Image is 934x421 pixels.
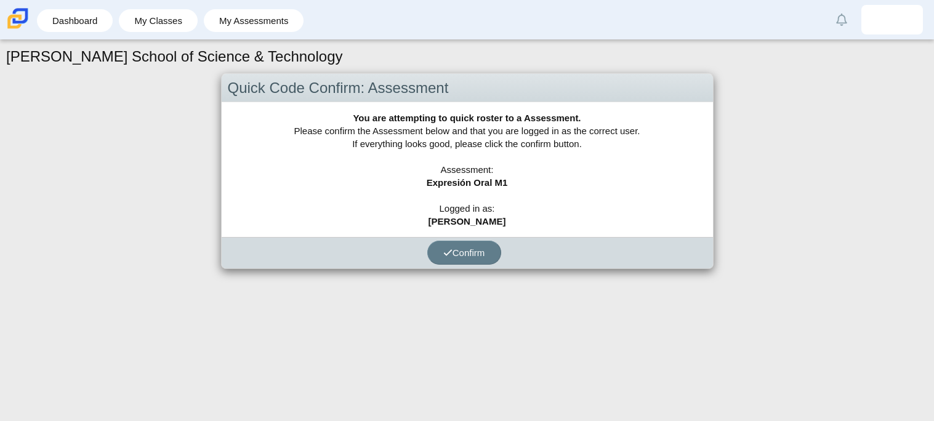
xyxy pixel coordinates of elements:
[5,6,31,31] img: Carmen School of Science & Technology
[882,10,902,30] img: ricardo.esquivelle.cubuI1
[43,9,107,32] a: Dashboard
[125,9,191,32] a: My Classes
[427,241,501,265] button: Confirm
[353,113,581,123] b: You are attempting to quick roster to a Assessment.
[222,102,713,237] div: Please confirm the Assessment below and that you are logged in as the correct user. If everything...
[427,177,508,188] b: Expresión Oral M1
[828,6,855,33] a: Alerts
[5,23,31,33] a: Carmen School of Science & Technology
[429,216,506,227] b: [PERSON_NAME]
[6,46,343,67] h1: [PERSON_NAME] School of Science & Technology
[210,9,298,32] a: My Assessments
[443,247,485,258] span: Confirm
[861,5,923,34] a: ricardo.esquivelle.cubuI1
[222,74,713,103] div: Quick Code Confirm: Assessment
